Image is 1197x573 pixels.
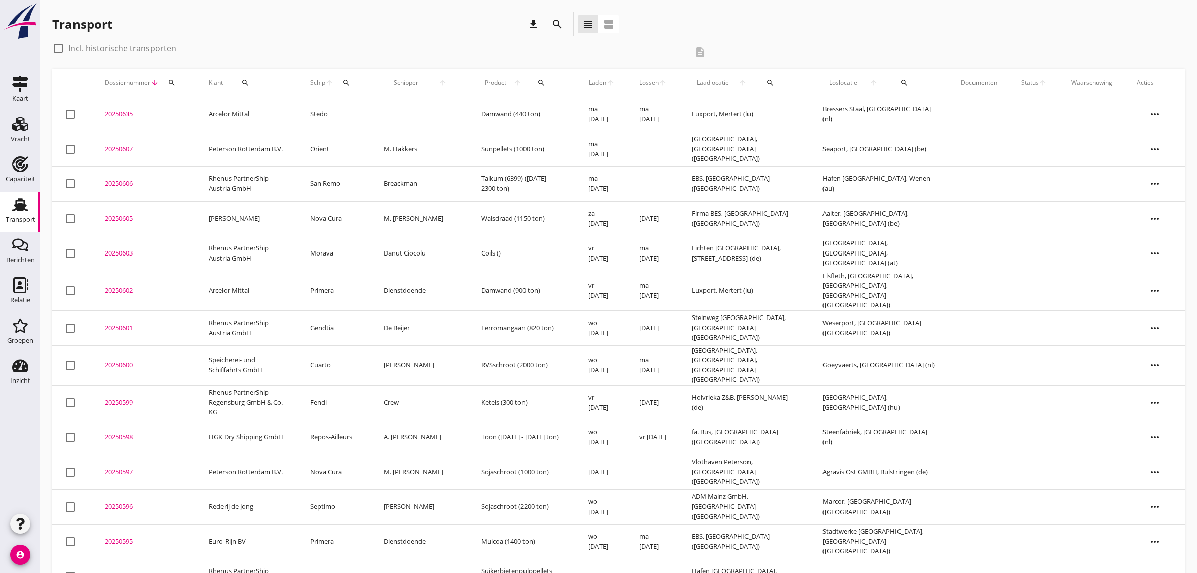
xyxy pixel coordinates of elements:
[384,78,429,87] span: Schipper
[537,79,545,87] i: search
[298,455,371,489] td: Nova Cura
[900,79,908,87] i: search
[342,79,350,87] i: search
[481,78,509,87] span: Product
[197,132,298,166] td: Peterson Rotterdam B.V.
[168,79,176,87] i: search
[1141,528,1169,556] i: more_horiz
[1141,205,1169,233] i: more_horiz
[469,455,576,489] td: Sojaschroot (1000 ton)
[1141,170,1169,198] i: more_horiz
[298,97,371,132] td: Stedo
[11,136,30,142] div: Vracht
[197,420,298,455] td: HGK Dry Shipping GmbH
[680,455,810,489] td: Vlothaven Peterson, [GEOGRAPHIC_DATA] ([GEOGRAPHIC_DATA])
[197,201,298,236] td: [PERSON_NAME]
[469,132,576,166] td: Sunpellets (1000 ton)
[680,489,810,524] td: ADM Mainz GmbH, [GEOGRAPHIC_DATA] ([GEOGRAPHIC_DATA])
[325,79,333,87] i: arrow_upward
[197,455,298,489] td: Peterson Rotterdam B.V.
[627,310,680,345] td: [DATE]
[822,78,864,87] span: Loslocatie
[68,43,176,53] label: Incl. historische transporten
[576,271,627,310] td: vr [DATE]
[527,18,539,30] i: download
[606,79,615,87] i: arrow_upward
[371,345,470,385] td: [PERSON_NAME]
[810,201,949,236] td: Aalter, [GEOGRAPHIC_DATA], [GEOGRAPHIC_DATA] (be)
[371,201,470,236] td: M. [PERSON_NAME]
[1141,314,1169,342] i: more_horiz
[105,214,185,224] div: 20250605
[627,385,680,420] td: [DATE]
[371,132,470,166] td: M. Hakkers
[551,18,563,30] i: search
[680,201,810,236] td: Firma BES, [GEOGRAPHIC_DATA] ([GEOGRAPHIC_DATA])
[1141,423,1169,452] i: more_horiz
[298,166,371,201] td: San Remo
[766,79,774,87] i: search
[105,537,185,547] div: 20250595
[1071,78,1112,87] div: Waarschuwing
[197,97,298,132] td: Arcelor Mittal
[961,78,997,87] div: Documenten
[576,385,627,420] td: vr [DATE]
[810,236,949,271] td: [GEOGRAPHIC_DATA], [GEOGRAPHIC_DATA], [GEOGRAPHIC_DATA] (at)
[105,360,185,370] div: 20250600
[692,78,734,87] span: Laadlocatie
[810,132,949,166] td: Seaport, [GEOGRAPHIC_DATA] (be)
[105,248,185,259] div: 20250603
[1141,239,1169,268] i: more_horiz
[197,345,298,385] td: Speicherei- und Schiffahrts GmbH
[1141,100,1169,129] i: more_horiz
[680,132,810,166] td: [GEOGRAPHIC_DATA], [GEOGRAPHIC_DATA] ([GEOGRAPHIC_DATA])
[863,79,884,87] i: arrow_upward
[298,345,371,385] td: Cuarto
[197,166,298,201] td: Rhenus PartnerShip Austria GmbH
[10,545,30,565] i: account_circle
[680,166,810,201] td: EBS, [GEOGRAPHIC_DATA] ([GEOGRAPHIC_DATA])
[12,95,28,102] div: Kaart
[576,455,627,489] td: [DATE]
[197,524,298,559] td: Euro-Rijn BV
[6,216,35,223] div: Transport
[371,420,470,455] td: A. [PERSON_NAME]
[105,432,185,442] div: 20250598
[659,79,667,87] i: arrow_upward
[680,385,810,420] td: Holvrieka Z&B, [PERSON_NAME] (de)
[639,78,659,87] span: Lossen
[469,420,576,455] td: Toon ([DATE] - [DATE] ton)
[371,489,470,524] td: [PERSON_NAME]
[298,524,371,559] td: Primera
[810,166,949,201] td: Hafen [GEOGRAPHIC_DATA], Wenen (au)
[371,455,470,489] td: M. [PERSON_NAME]
[105,502,185,512] div: 20250596
[469,345,576,385] td: RVSschroot (2000 ton)
[469,524,576,559] td: Mulcoa (1400 ton)
[582,18,594,30] i: view_headline
[810,524,949,559] td: Stadtwerke [GEOGRAPHIC_DATA], [GEOGRAPHIC_DATA] ([GEOGRAPHIC_DATA])
[371,271,470,310] td: Dienstdoende
[298,236,371,271] td: Morava
[627,271,680,310] td: ma [DATE]
[627,97,680,132] td: ma [DATE]
[576,97,627,132] td: ma [DATE]
[105,467,185,477] div: 20250597
[298,310,371,345] td: Gendtia
[810,489,949,524] td: Marcor, [GEOGRAPHIC_DATA] ([GEOGRAPHIC_DATA])
[105,78,151,87] span: Dossiernummer
[310,78,325,87] span: Schip
[810,420,949,455] td: Steenfabriek, [GEOGRAPHIC_DATA] (nl)
[105,323,185,333] div: 20250601
[105,398,185,408] div: 20250599
[469,236,576,271] td: Coils ()
[371,310,470,345] td: De Beijer
[576,236,627,271] td: vr [DATE]
[6,257,35,263] div: Berichten
[810,455,949,489] td: Agravis Ost GMBH, Bülstringen (de)
[627,524,680,559] td: ma [DATE]
[1141,458,1169,486] i: more_horiz
[52,16,112,32] div: Transport
[576,166,627,201] td: ma [DATE]
[241,79,249,87] i: search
